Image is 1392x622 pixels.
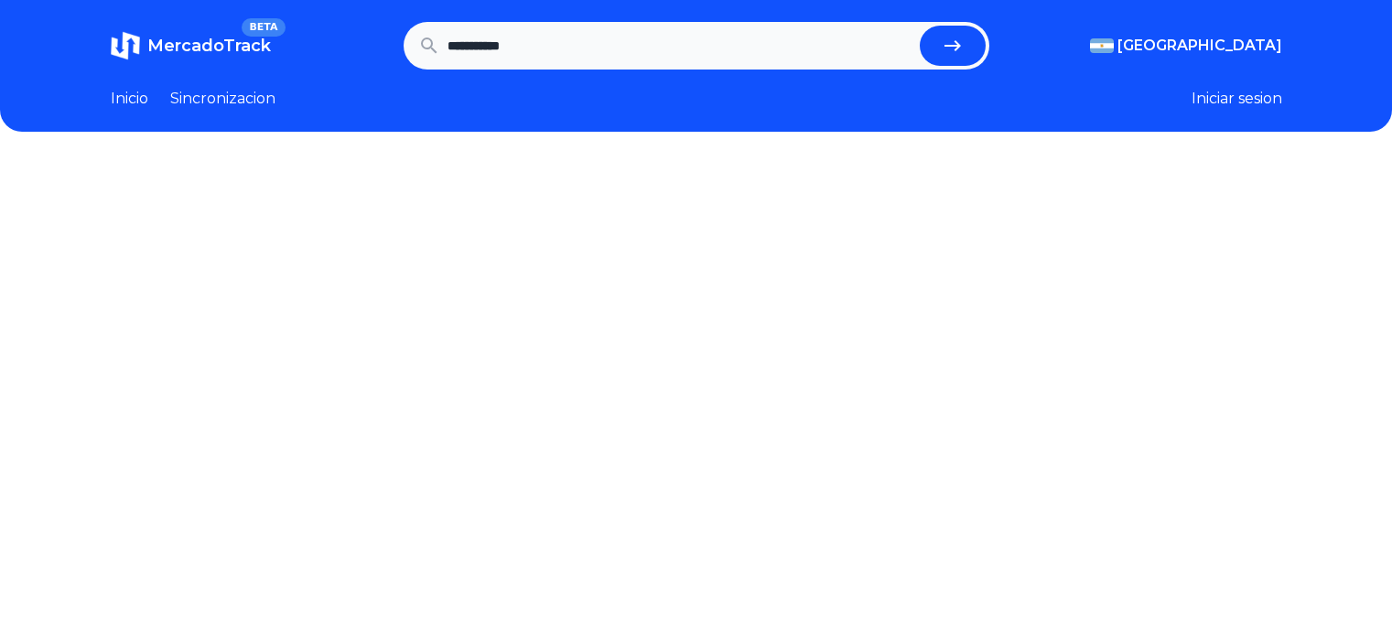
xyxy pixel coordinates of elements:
[1090,35,1282,57] button: [GEOGRAPHIC_DATA]
[1117,35,1282,57] span: [GEOGRAPHIC_DATA]
[242,18,285,37] span: BETA
[147,36,271,56] span: MercadoTrack
[1090,38,1114,53] img: Argentina
[1192,88,1282,110] button: Iniciar sesion
[111,31,271,60] a: MercadoTrackBETA
[111,88,148,110] a: Inicio
[170,88,275,110] a: Sincronizacion
[111,31,140,60] img: MercadoTrack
